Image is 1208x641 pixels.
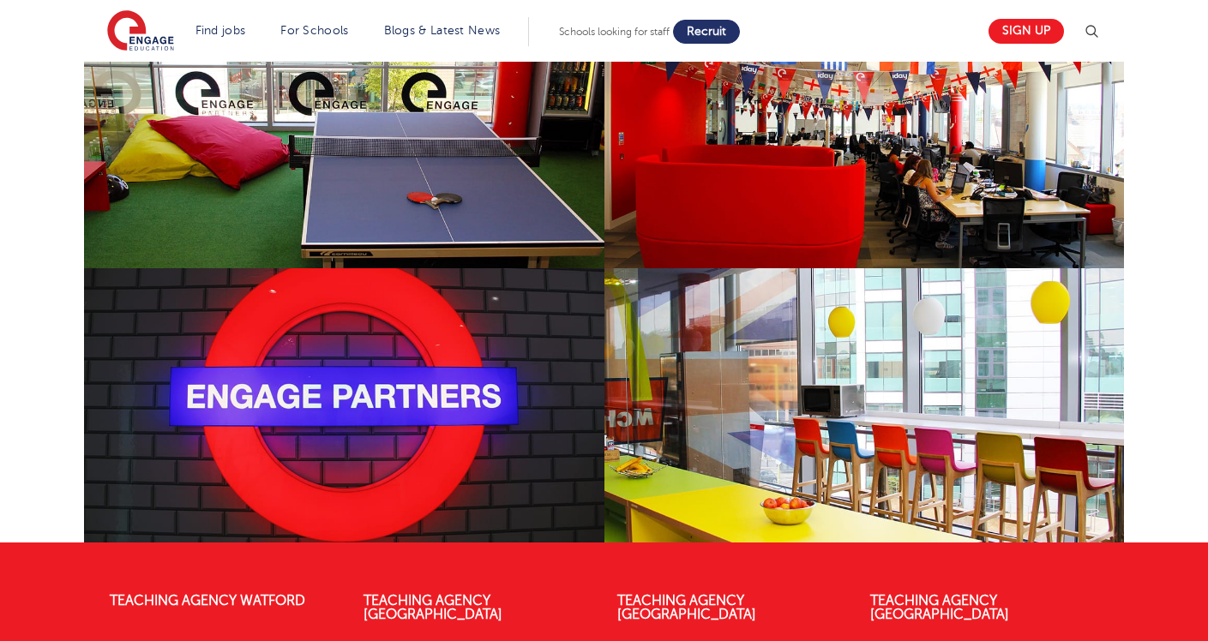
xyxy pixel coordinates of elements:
[364,593,502,622] a: Teaching Agency [GEOGRAPHIC_DATA]
[280,24,348,37] a: For Schools
[110,593,305,608] a: Teaching Agency Watford
[384,24,501,37] a: Blogs & Latest News
[195,24,246,37] a: Find jobs
[617,593,756,622] a: Teaching Agency [GEOGRAPHIC_DATA]
[687,25,726,38] span: Recruit
[673,20,740,44] a: Recruit
[989,19,1064,44] a: Sign up
[107,10,174,53] img: Engage Education
[559,26,670,38] span: Schools looking for staff
[870,593,1009,622] a: Teaching Agency [GEOGRAPHIC_DATA]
